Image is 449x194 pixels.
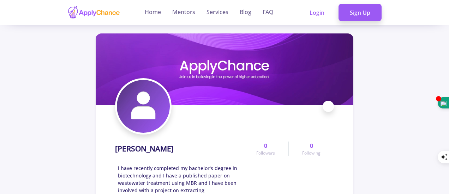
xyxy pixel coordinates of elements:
[264,142,267,150] span: 0
[67,6,120,19] img: applychance logo
[243,142,288,156] a: 0Followers
[256,150,275,156] span: Followers
[115,144,174,153] h1: [PERSON_NAME]
[298,4,336,21] a: Login
[288,142,334,156] a: 0Following
[117,80,170,133] img: saba akbarzadehavatar
[96,33,353,105] img: saba akbarzadehcover image
[302,150,321,156] span: Following
[339,4,382,21] a: Sign Up
[310,142,313,150] span: 0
